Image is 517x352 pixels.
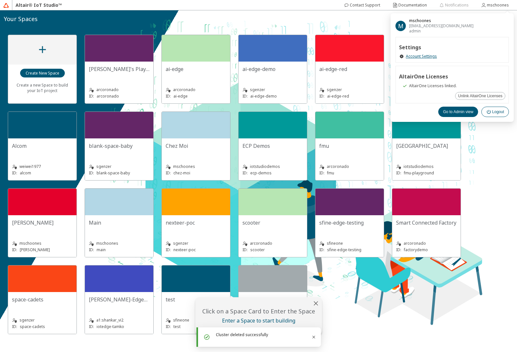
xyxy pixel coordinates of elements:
[396,142,457,149] unity-typography: [GEOGRAPHIC_DATA]
[12,142,73,149] unity-typography: Alcom
[404,247,428,252] p: factorydemo
[310,333,318,341] a: Close
[97,247,106,252] p: main
[12,219,73,226] unity-typography: [PERSON_NAME]
[250,170,272,176] p: ecp-demos
[166,296,226,303] unity-typography: test
[409,83,457,88] span: AltairOne Licenses linked.
[89,247,94,252] p: ID:
[396,170,401,176] p: ID:
[242,142,303,149] unity-typography: ECP Demos
[12,247,17,252] p: ID:
[409,18,474,23] span: mschoones
[12,163,73,170] unity-typography: weiwei1977
[166,170,171,176] p: ID:
[242,219,303,226] unity-typography: scooter
[20,324,45,329] p: space-cadets
[327,93,349,99] p: ai-edge-red
[319,87,380,93] unity-typography: sgenzer
[20,247,50,252] p: [PERSON_NAME]
[242,163,303,170] unity-typography: iotstudiodemos
[173,247,196,252] p: nexteer-poc
[173,170,190,176] p: chez-moi
[166,324,171,329] p: ID:
[396,240,457,247] unity-typography: arcoronado
[242,240,303,247] unity-typography: arcoronado
[166,240,226,247] unity-typography: sgenzer
[166,142,226,149] unity-typography: Chez Moi
[166,219,226,226] unity-typography: nexteer-poc
[89,93,94,99] p: ID:
[396,219,457,226] unity-typography: Smart Connected Factory
[12,317,73,323] unity-typography: sgenzer
[404,170,434,176] p: fmu-playground
[319,65,380,73] unity-typography: ai-edge-red
[242,296,303,303] unity-typography: Vulcan Cars
[327,170,334,176] p: fmu
[173,324,181,329] p: test
[173,93,188,99] p: ai-edge
[89,324,94,329] p: ID:
[12,170,17,176] p: ID:
[250,247,265,252] p: scooter
[242,170,248,176] p: ID:
[89,65,149,73] unity-typography: [PERSON_NAME]'s Playground
[319,170,324,176] p: ID:
[327,247,361,252] p: sfine-edge-testing
[398,23,404,29] span: M
[166,87,226,93] unity-typography: arcoronado
[399,45,505,50] h2: Settings
[409,23,474,29] span: [EMAIL_ADDRESS][DOMAIN_NAME]
[20,170,31,176] p: alcom
[319,163,380,170] unity-typography: arcoronado
[319,247,324,252] p: ID:
[89,317,149,323] unity-typography: a1:shankar_vi2
[399,74,505,79] h2: AltairOne Licenses
[166,317,226,323] unity-typography: sfineone
[89,296,149,303] unity-typography: [PERSON_NAME]-EdgeApps
[12,78,73,98] unity-typography: Create a new Space to build your IoT project
[97,170,130,176] p: blank-space-baby
[319,240,380,247] unity-typography: sfineone
[166,163,226,170] unity-typography: mschoones
[409,29,474,34] span: admin
[89,240,149,247] unity-typography: mschoones
[12,240,73,247] unity-typography: mschoones
[199,307,318,315] unity-typography: Click on a Space Card to Enter the Space
[396,247,401,252] p: ID:
[97,324,124,329] p: iotedge-tamko
[166,65,226,73] unity-typography: ai-edge
[166,247,171,252] p: ID:
[242,247,248,252] p: ID:
[216,332,313,337] div: Cluster deleted successfully
[89,87,149,93] unity-typography: arcoronado
[89,142,149,149] unity-typography: blank-space-baby
[319,93,324,99] p: ID:
[89,219,149,226] unity-typography: Main
[242,65,303,73] unity-typography: ai-edge-demo
[89,163,149,170] unity-typography: sgenzer
[319,142,380,149] unity-typography: fmu
[97,93,119,99] p: arcoronado
[12,296,73,303] unity-typography: space-cadets
[319,219,380,226] unity-typography: sfine-edge-testing
[242,93,248,99] p: ID:
[89,170,94,176] p: ID:
[199,317,318,324] unity-typography: Enter a Space to start building
[242,87,303,93] unity-typography: sgenzer
[396,163,457,170] unity-typography: iotstudiodemos
[166,93,171,99] p: ID:
[250,93,277,99] p: ai-edge-demo
[12,324,17,329] p: ID:
[406,54,437,59] a: Account Settings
